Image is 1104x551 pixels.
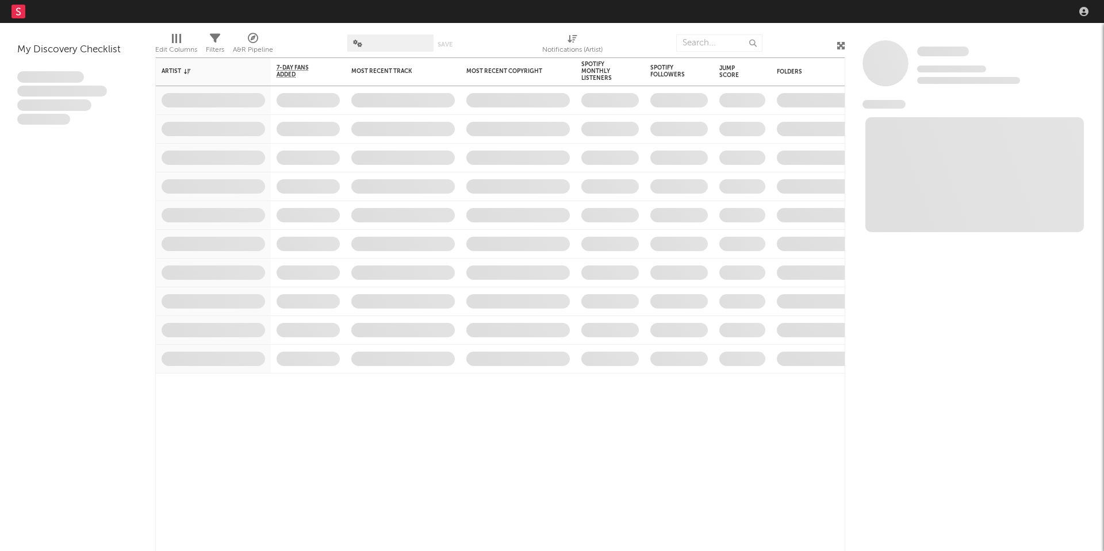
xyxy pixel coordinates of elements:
[581,61,622,82] div: Spotify Monthly Listeners
[676,34,762,52] input: Search...
[162,68,248,75] div: Artist
[206,29,224,62] div: Filters
[206,43,224,57] div: Filters
[650,64,691,78] div: Spotify Followers
[351,68,438,75] div: Most Recent Track
[917,65,986,72] span: Tracking Since: [DATE]
[917,46,969,57] a: Some Artist
[17,71,84,83] span: Lorem ipsum dolor
[17,114,70,125] span: Aliquam viverra
[17,99,91,111] span: Praesent ac interdum
[777,68,863,75] div: Folders
[719,65,748,79] div: Jump Score
[155,29,197,62] div: Edit Columns
[155,43,197,57] div: Edit Columns
[233,43,273,57] div: A&R Pipeline
[917,47,969,56] span: Some Artist
[542,43,603,57] div: Notifications (Artist)
[917,77,1020,84] span: 0 fans last week
[17,86,107,97] span: Integer aliquet in purus et
[277,64,323,78] span: 7-Day Fans Added
[233,29,273,62] div: A&R Pipeline
[466,68,553,75] div: Most Recent Copyright
[542,29,603,62] div: Notifications (Artist)
[17,43,138,57] div: My Discovery Checklist
[862,100,906,109] span: News Feed
[438,41,453,48] button: Save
